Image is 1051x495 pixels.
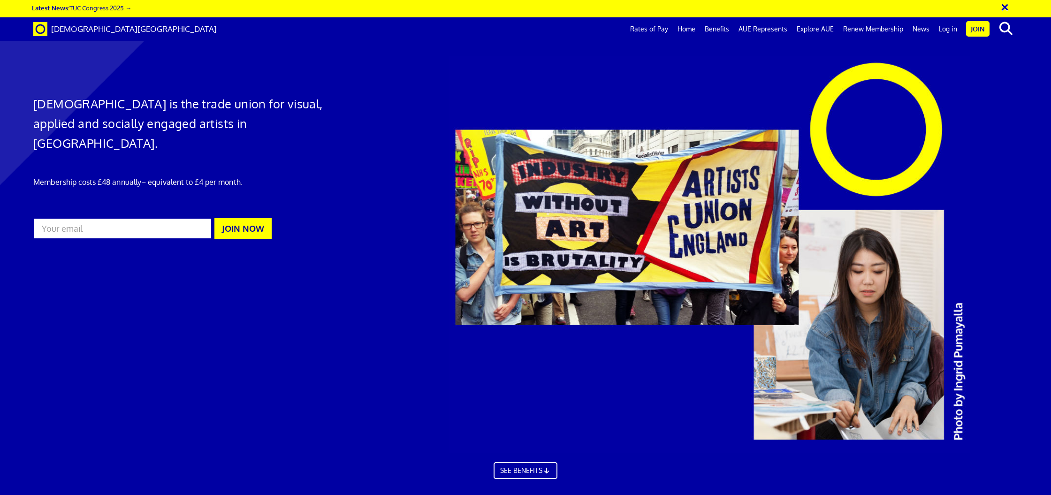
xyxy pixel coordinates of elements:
a: Benefits [700,17,734,41]
input: Your email [33,218,212,239]
button: search [991,19,1020,38]
a: Log in [934,17,962,41]
a: Brand [DEMOGRAPHIC_DATA][GEOGRAPHIC_DATA] [26,17,224,41]
a: Join [966,21,990,37]
button: JOIN NOW [214,218,272,239]
strong: Latest News: [32,4,69,12]
a: AUE Represents [734,17,792,41]
a: Renew Membership [838,17,908,41]
a: Rates of Pay [625,17,673,41]
h1: [DEMOGRAPHIC_DATA] is the trade union for visual, applied and socially engaged artists in [GEOGRA... [33,94,352,153]
a: News [908,17,934,41]
a: Latest News:TUC Congress 2025 → [32,4,131,12]
span: [DEMOGRAPHIC_DATA][GEOGRAPHIC_DATA] [51,24,217,34]
a: Home [673,17,700,41]
p: Membership costs £48 annually – equivalent to £4 per month. [33,176,352,188]
a: SEE BENEFITS [494,462,557,479]
a: Explore AUE [792,17,838,41]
